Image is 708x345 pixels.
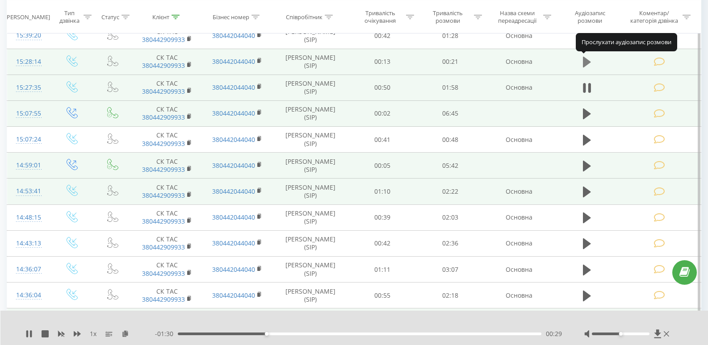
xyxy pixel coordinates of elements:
td: Основна [484,75,554,100]
td: СК ТАС [132,257,202,283]
td: [PERSON_NAME] (SIP) [272,283,348,308]
td: [PERSON_NAME] (SIP) [272,153,348,179]
div: 14:59:01 [16,157,42,174]
td: СК ТАС [132,204,202,230]
td: 00:42 [348,230,416,256]
td: [PERSON_NAME] (SIP) [272,179,348,204]
a: 380442044040 [212,239,255,247]
td: 01:13 [348,308,416,334]
a: 380442044040 [212,161,255,170]
a: 380442909933 [142,217,185,225]
div: 15:07:55 [16,105,42,122]
a: 380442044040 [212,265,255,274]
td: [PERSON_NAME] (SIP) [272,100,348,126]
a: 380442044040 [212,187,255,195]
td: Основна [484,283,554,308]
td: СК ТАС [132,308,202,334]
td: [PERSON_NAME] (SIP) [272,204,348,230]
a: 380442909933 [142,61,185,70]
a: 380442909933 [142,87,185,96]
td: Основна [484,257,554,283]
a: 380442909933 [142,113,185,121]
td: Основна [484,179,554,204]
a: 380442909933 [142,243,185,251]
td: 02:36 [416,230,484,256]
td: Основна [484,204,554,230]
td: [PERSON_NAME] (SIP) [272,75,348,100]
div: 15:07:24 [16,131,42,148]
td: СК ТАС [132,100,202,126]
td: Основна [484,308,554,334]
td: 01:10 [348,179,416,204]
a: 380442909933 [142,191,185,200]
div: Аудіозапис розмови [562,9,617,25]
td: 02:22 [416,179,484,204]
td: Основна [484,127,554,153]
a: 380442909933 [142,295,185,303]
td: 00:13 [348,49,416,75]
td: СК ТАС [132,153,202,179]
td: 00:05 [348,153,416,179]
a: 380442044040 [212,291,255,299]
div: Клієнт [152,13,169,21]
td: 05:38 [416,308,484,334]
a: 380442044040 [212,57,255,66]
div: Accessibility label [619,332,622,336]
td: Основна [484,230,554,256]
div: 14:48:15 [16,209,42,226]
span: - 01:30 [155,329,178,338]
a: 380442044040 [212,213,255,221]
td: Основна [484,49,554,75]
td: СК ТАС [132,179,202,204]
td: СК ТАС [132,75,202,100]
td: СК ТАС [132,230,202,256]
td: [PERSON_NAME] (SIP) [272,23,348,49]
td: СК ТАС [132,49,202,75]
div: Бізнес номер [213,13,249,21]
td: 00:50 [348,75,416,100]
div: 14:36:07 [16,261,42,278]
div: [PERSON_NAME] [5,13,50,21]
td: 02:03 [416,204,484,230]
div: Тип дзвінка [58,9,81,25]
a: 380442044040 [212,109,255,117]
a: 380442909933 [142,35,185,44]
div: 15:39:20 [16,27,42,44]
td: 00:41 [348,127,416,153]
td: СК ТАС [132,283,202,308]
td: [PERSON_NAME] (SIP) [272,230,348,256]
td: 05:42 [416,153,484,179]
div: Accessibility label [265,332,268,336]
td: 01:58 [416,75,484,100]
td: 06:45 [416,100,484,126]
td: 01:28 [416,23,484,49]
td: 02:18 [416,283,484,308]
a: 380442044040 [212,83,255,91]
td: [PERSON_NAME] (SIP) [272,49,348,75]
a: 380442909933 [142,269,185,278]
td: [PERSON_NAME] (SIP) [272,257,348,283]
div: 14:43:13 [16,235,42,252]
td: 00:02 [348,100,416,126]
span: 1 x [90,329,96,338]
td: 00:55 [348,283,416,308]
td: 00:48 [416,127,484,153]
div: Назва схеми переадресації [493,9,541,25]
div: 15:27:35 [16,79,42,96]
div: Прослухати аудіозапис розмови [576,33,677,51]
div: 15:28:14 [16,53,42,71]
a: 380442044040 [212,31,255,40]
td: 00:39 [348,204,416,230]
a: 380442909933 [142,165,185,174]
td: Основна [484,23,554,49]
a: 380442909933 [142,139,185,148]
td: 03:07 [416,257,484,283]
div: 14:53:41 [16,183,42,200]
td: [PERSON_NAME] (SIP) [272,127,348,153]
td: СК ТАС [132,23,202,49]
td: 01:11 [348,257,416,283]
div: Коментар/категорія дзвінка [628,9,680,25]
div: Тривалість розмови [424,9,472,25]
td: [PERSON_NAME] (SIP) [272,308,348,334]
div: Статус [101,13,119,21]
